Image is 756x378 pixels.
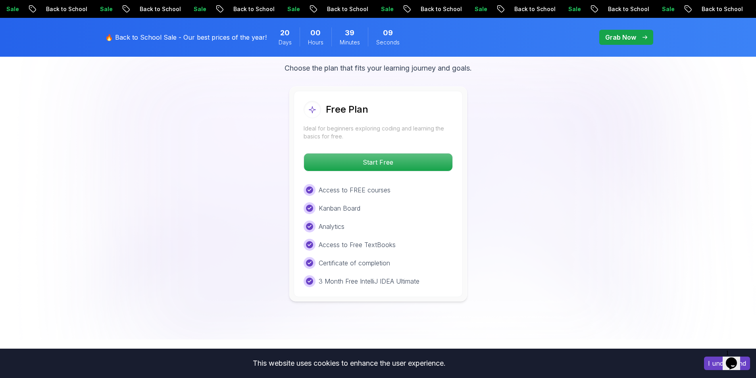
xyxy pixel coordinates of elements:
[694,5,748,13] p: Back to School
[6,355,692,372] div: This website uses cookies to enhance the user experience.
[561,5,587,13] p: Sale
[226,5,280,13] p: Back to School
[304,158,453,166] a: Start Free
[467,5,493,13] p: Sale
[723,346,748,370] iframe: chat widget
[280,27,290,38] span: 20 Days
[704,357,750,370] button: Accept cookies
[414,5,467,13] p: Back to School
[320,5,374,13] p: Back to School
[326,103,368,116] h2: Free Plan
[605,33,636,42] p: Grab Now
[280,5,306,13] p: Sale
[655,5,680,13] p: Sale
[279,38,292,46] span: Days
[319,276,419,286] p: 3 Month Free IntelliJ IDEA Ultimate
[345,27,354,38] span: 39 Minutes
[507,5,561,13] p: Back to School
[374,5,399,13] p: Sale
[187,5,212,13] p: Sale
[105,33,267,42] p: 🔥 Back to School Sale - Our best prices of the year!
[383,27,393,38] span: 9 Seconds
[310,27,321,38] span: 0 Hours
[308,38,323,46] span: Hours
[304,154,452,171] p: Start Free
[319,222,344,231] p: Analytics
[376,38,400,46] span: Seconds
[285,63,472,74] p: Choose the plan that fits your learning journey and goals.
[319,258,390,268] p: Certificate of completion
[319,203,360,213] p: Kanban Board
[304,125,453,140] p: Ideal for beginners exploring coding and learning the basics for free.
[93,5,118,13] p: Sale
[304,153,453,171] button: Start Free
[39,5,93,13] p: Back to School
[133,5,187,13] p: Back to School
[340,38,360,46] span: Minutes
[319,240,396,249] p: Access to Free TextBooks
[319,185,391,195] p: Access to FREE courses
[601,5,655,13] p: Back to School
